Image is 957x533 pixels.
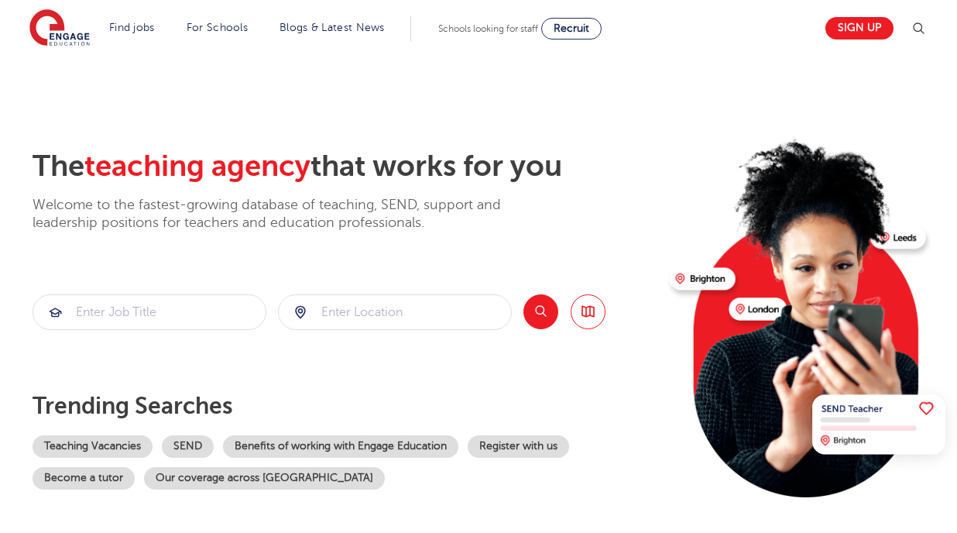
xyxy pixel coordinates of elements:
[223,435,458,458] a: Benefits of working with Engage Education
[33,196,544,232] p: Welcome to the fastest-growing database of teaching, SEND, support and leadership positions for t...
[523,294,558,329] button: Search
[468,435,569,458] a: Register with us
[33,295,266,329] input: Submit
[33,435,153,458] a: Teaching Vacancies
[109,22,155,33] a: Find jobs
[541,18,602,40] a: Recruit
[33,149,657,184] h2: The that works for you
[279,295,511,329] input: Submit
[84,150,310,183] span: teaching agency
[29,9,90,48] img: Engage Education
[33,467,135,490] a: Become a tutor
[278,294,512,330] div: Submit
[280,22,385,33] a: Blogs & Latest News
[33,294,266,330] div: Submit
[187,22,248,33] a: For Schools
[825,17,894,40] a: Sign up
[438,23,538,34] span: Schools looking for staff
[554,22,589,34] span: Recruit
[144,467,385,490] a: Our coverage across [GEOGRAPHIC_DATA]
[33,392,657,420] p: Trending searches
[162,435,214,458] a: SEND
